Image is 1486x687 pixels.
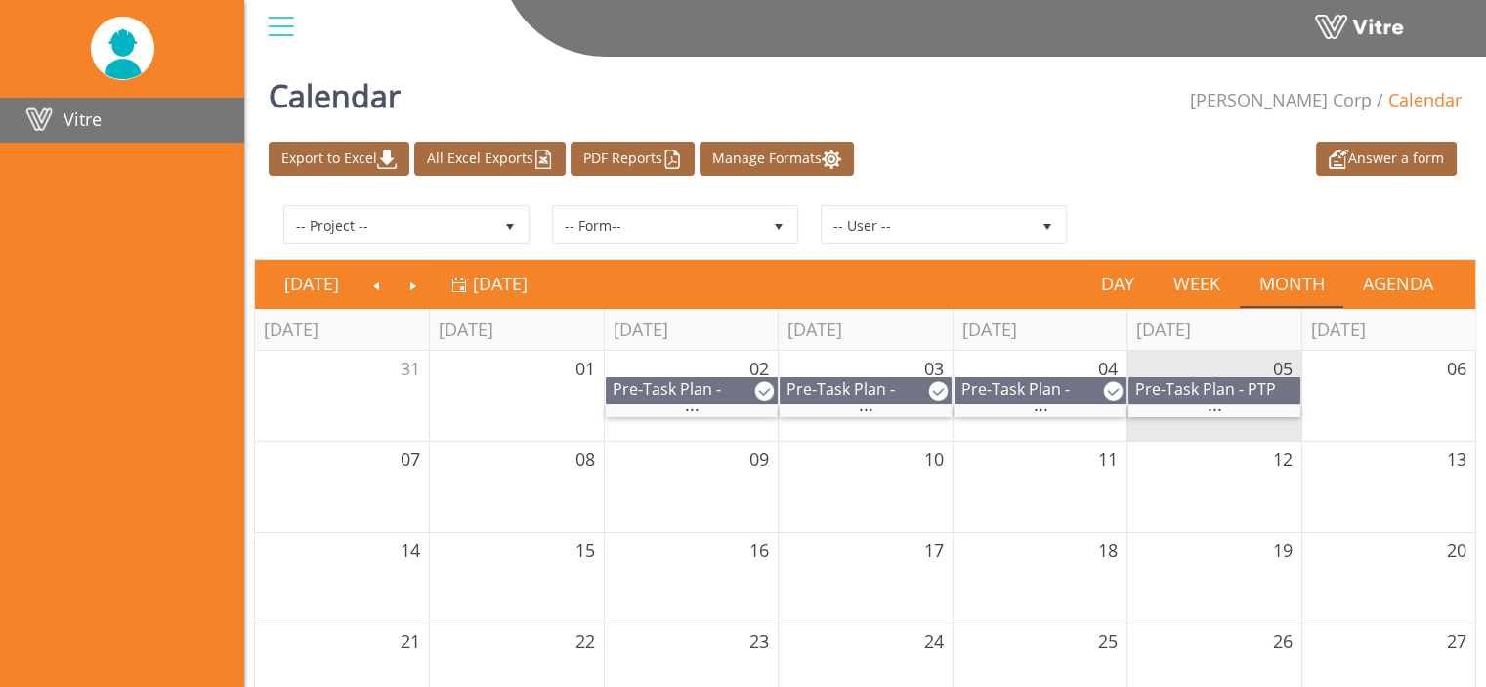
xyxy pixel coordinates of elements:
[607,378,721,421] span: 8344
[1129,378,1276,421] span: 8344
[924,357,944,380] span: 03
[749,448,769,471] span: 09
[1372,88,1462,113] li: Calendar
[429,309,603,351] th: [DATE]
[1082,261,1154,306] a: Day
[1240,261,1344,306] a: Month
[401,629,420,653] span: 21
[685,395,700,416] span: ...
[1343,261,1453,306] a: Agenda
[749,538,769,562] span: 16
[761,207,796,242] span: select
[401,357,420,380] span: 31
[1447,538,1466,562] span: 20
[473,272,528,295] span: [DATE]
[1273,629,1293,653] span: 26
[700,142,854,176] a: Manage Formats
[1273,538,1293,562] span: 19
[575,538,595,562] span: 15
[749,357,769,380] span: 02
[754,381,774,401] img: Vicon.png
[269,142,409,176] a: Export to Excel
[492,207,528,242] span: select
[269,49,401,132] h1: Calendar
[1103,381,1123,401] img: Vicon.png
[1034,395,1048,416] span: ...
[859,395,873,416] span: ...
[822,150,841,169] img: cal_settings.png
[1301,309,1475,351] th: [DATE]
[924,448,944,471] span: 10
[1126,309,1300,351] th: [DATE]
[662,150,682,169] img: cal_pdf.png
[1098,357,1118,380] span: 04
[955,378,1070,421] span: 8344
[359,261,396,306] a: Previous
[1447,357,1466,380] span: 06
[395,261,432,306] a: Next
[414,142,566,176] a: All Excel Exports
[1098,538,1118,562] span: 18
[401,448,420,471] span: 07
[781,378,895,421] span: 8344
[1447,448,1466,471] span: 13
[64,107,102,131] span: Vitre
[255,309,429,351] th: [DATE]
[377,150,397,169] img: cal_download.png
[91,18,154,79] img: UserPic.png
[571,142,695,176] a: PDF Reports
[1316,142,1457,176] a: Answer a form
[1273,448,1293,471] span: 12
[1154,261,1240,306] a: Week
[953,309,1126,351] th: [DATE]
[924,538,944,562] span: 17
[1447,629,1466,653] span: 27
[924,629,944,653] span: 24
[1098,629,1118,653] span: 25
[749,629,769,653] span: 23
[1273,357,1293,380] span: 05
[1098,448,1118,471] span: 11
[451,261,528,306] a: [DATE]
[1190,88,1372,111] span: 210
[604,309,778,351] th: [DATE]
[575,629,595,653] span: 22
[533,150,553,169] img: cal_excel.png
[1030,207,1065,242] span: select
[575,448,595,471] span: 08
[928,381,948,401] img: Vicon.png
[1329,150,1348,169] img: appointment_white2.png
[285,207,492,242] span: -- Project --
[401,538,420,562] span: 14
[554,207,761,242] span: -- Form--
[575,357,595,380] span: 01
[1208,395,1222,416] span: ...
[778,309,952,351] th: [DATE]
[265,261,359,306] a: [DATE]
[823,207,1030,242] span: -- User --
